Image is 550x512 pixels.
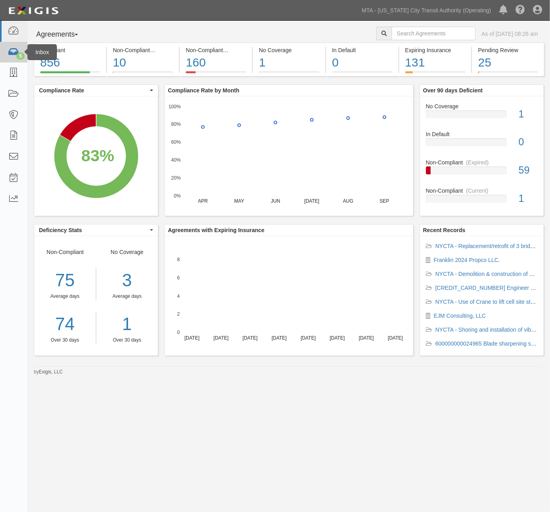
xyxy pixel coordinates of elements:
[168,227,264,233] b: Agreements with Expiring Insurance
[420,130,544,138] div: In Default
[358,2,495,18] a: MTA - [US_STATE] City Transit Authority (Operating)
[380,198,389,204] text: SEP
[332,54,393,71] div: 0
[423,227,466,233] b: Recent Records
[102,268,152,293] div: 3
[434,313,486,319] a: EJM Consulting, LLC
[165,236,413,356] svg: A chart.
[214,335,229,341] text: [DATE]
[234,198,244,204] text: MAY
[34,248,96,344] div: Non-Compliant
[305,198,320,204] text: [DATE]
[34,312,96,337] a: 74
[326,71,398,78] a: In Default0
[27,44,57,60] div: Inbox
[34,337,96,344] div: Over 30 days
[426,102,538,131] a: No Coverage1
[16,53,25,60] div: 5
[39,226,148,234] span: Deficiency Stats
[330,335,345,341] text: [DATE]
[102,312,152,337] a: 1
[169,104,181,109] text: 100%
[301,335,316,341] text: [DATE]
[34,27,93,43] button: Agreements
[186,54,246,71] div: 160
[34,85,158,96] button: Compliance Rate
[168,87,239,94] b: Compliance Rate by Month
[171,157,181,163] text: 40%
[34,96,158,216] svg: A chart.
[113,46,173,54] div: Non-Compliant (Current)
[405,46,466,54] div: Expiring Insurance
[392,27,476,40] input: Search Agreements
[426,187,538,209] a: Non-Compliant(Current)1
[177,275,180,280] text: 6
[171,175,181,181] text: 20%
[513,107,544,121] div: 1
[434,257,500,263] a: Franklin 2024 Propco LLC.
[426,158,538,187] a: Non-Compliant(Expired)59
[40,54,100,71] div: 856
[171,121,181,127] text: 80%
[420,102,544,110] div: No Coverage
[472,71,544,78] a: Pending Review25
[102,293,152,300] div: Average days
[388,335,403,341] text: [DATE]
[180,71,252,78] a: Non-Compliant(Expired)160
[426,130,538,158] a: In Default0
[165,96,413,216] svg: A chart.
[39,86,148,94] span: Compliance Rate
[423,87,483,94] b: Over 90 days Deficient
[40,46,100,54] div: Compliant
[515,6,525,15] i: Help Center - Complianz
[405,54,466,71] div: 131
[343,198,354,204] text: AUG
[482,30,538,38] div: As of [DATE] 08:26 am
[399,71,472,78] a: Expiring Insurance131
[478,54,538,71] div: 25
[259,46,319,54] div: No Coverage
[185,335,200,341] text: [DATE]
[513,163,544,178] div: 59
[466,158,489,166] div: (Expired)
[271,198,280,204] text: JUN
[107,71,179,78] a: Non-Compliant(Current)10
[198,198,208,204] text: APR
[174,193,181,198] text: 0%
[420,158,544,166] div: Non-Compliant
[272,335,287,341] text: [DATE]
[102,337,152,344] div: Over 30 days
[177,256,180,262] text: 8
[513,135,544,149] div: 0
[253,71,325,78] a: No Coverage1
[81,144,114,167] div: 83%
[420,187,544,195] div: Non-Compliant
[177,293,180,299] text: 4
[153,46,175,54] div: (Current)
[332,46,393,54] div: In Default
[39,369,63,375] a: Exigis, LLC
[34,268,96,293] div: 75
[466,187,488,195] div: (Current)
[513,192,544,206] div: 1
[177,311,180,317] text: 2
[243,335,258,341] text: [DATE]
[6,4,61,18] img: logo-5460c22ac91f19d4615b14bd174203de0afe785f0fc80cf4dbbc73dc1793850b.png
[34,71,106,78] a: Compliant856
[171,139,181,145] text: 60%
[34,225,158,236] button: Deficiency Stats
[96,248,158,344] div: No Coverage
[478,46,538,54] div: Pending Review
[259,54,319,71] div: 1
[34,293,96,300] div: Average days
[435,243,539,249] a: NYCTA - Replacement/retrofit of 3 bridges
[186,46,246,54] div: Non-Compliant (Expired)
[226,46,249,54] div: (Expired)
[113,54,173,71] div: 10
[34,369,63,375] small: by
